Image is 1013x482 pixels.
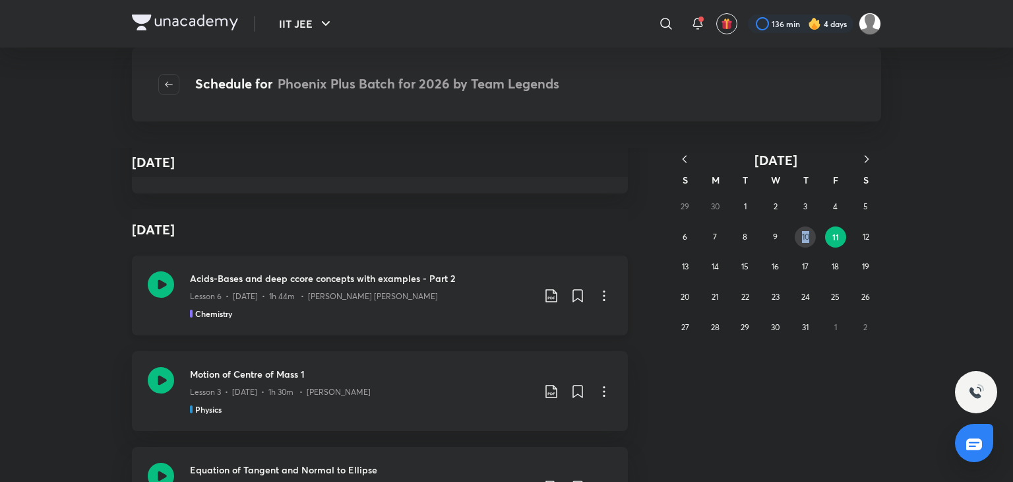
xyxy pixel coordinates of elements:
[712,292,718,302] abbr: July 21, 2025
[771,174,780,186] abbr: Wednesday
[765,317,786,338] button: July 30, 2025
[754,151,797,169] span: [DATE]
[803,201,807,211] abbr: July 3, 2025
[743,174,748,186] abbr: Tuesday
[795,317,816,338] button: July 31, 2025
[741,322,749,332] abbr: July 29, 2025
[833,201,838,211] abbr: July 4, 2025
[774,201,778,211] abbr: July 2, 2025
[803,174,809,186] abbr: Thursday
[675,317,696,338] button: July 27, 2025
[682,261,689,271] abbr: July 13, 2025
[859,13,881,35] img: Shreyas Bhanu
[712,261,719,271] abbr: July 14, 2025
[190,367,533,381] h3: Motion of Centre of Mass 1
[765,196,786,217] button: July 2, 2025
[741,292,749,302] abbr: July 22, 2025
[699,152,852,168] button: [DATE]
[772,261,779,271] abbr: July 16, 2025
[195,308,232,320] h5: Chemistry
[675,287,696,308] button: July 20, 2025
[675,226,696,248] button: July 6, 2025
[862,261,869,271] abbr: July 19, 2025
[765,256,786,277] button: July 16, 2025
[863,174,869,186] abbr: Saturday
[795,226,816,248] button: July 10, 2025
[765,226,786,248] button: July 9, 2025
[675,256,696,277] button: July 13, 2025
[825,256,846,277] button: July 18, 2025
[968,384,984,400] img: ttu
[190,271,533,285] h3: Acids-Bases and deep ccore concepts with examples - Part 2
[704,287,725,308] button: July 21, 2025
[772,292,780,302] abbr: July 23, 2025
[832,232,839,242] abbr: July 11, 2025
[802,261,809,271] abbr: July 17, 2025
[744,201,747,211] abbr: July 1, 2025
[132,209,628,250] h4: [DATE]
[773,232,778,242] abbr: July 9, 2025
[278,75,559,92] span: Phoenix Plus Batch for 2026 by Team Legends
[190,463,533,477] h3: Equation of Tangent and Normal to Ellipse
[801,292,810,302] abbr: July 24, 2025
[716,13,737,34] button: avatar
[190,386,371,398] p: Lesson 3 • [DATE] • 1h 30m • [PERSON_NAME]
[735,287,756,308] button: July 22, 2025
[855,196,876,217] button: July 5, 2025
[741,261,749,271] abbr: July 15, 2025
[735,196,756,217] button: July 1, 2025
[743,232,747,242] abbr: July 8, 2025
[863,232,869,242] abbr: July 12, 2025
[195,74,559,95] h4: Schedule for
[132,256,628,335] a: Acids-Bases and deep ccore concepts with examples - Part 2Lesson 6 • [DATE] • 1h 44m • [PERSON_NA...
[765,287,786,308] button: July 23, 2025
[795,287,816,308] button: July 24, 2025
[863,201,868,211] abbr: July 5, 2025
[831,292,840,302] abbr: July 25, 2025
[132,351,628,431] a: Motion of Centre of Mass 1Lesson 3 • [DATE] • 1h 30m • [PERSON_NAME]Physics
[795,256,816,277] button: July 17, 2025
[802,232,809,242] abbr: July 10, 2025
[683,174,688,186] abbr: Sunday
[190,291,438,302] p: Lesson 6 • [DATE] • 1h 44m • [PERSON_NAME] [PERSON_NAME]
[271,11,342,37] button: IIT JEE
[712,174,720,186] abbr: Monday
[771,322,780,332] abbr: July 30, 2025
[721,18,733,30] img: avatar
[711,322,720,332] abbr: July 28, 2025
[704,256,725,277] button: July 14, 2025
[132,15,238,34] a: Company Logo
[855,256,876,277] button: July 19, 2025
[855,287,876,308] button: July 26, 2025
[735,256,756,277] button: July 15, 2025
[832,261,839,271] abbr: July 18, 2025
[735,226,756,248] button: July 8, 2025
[713,232,717,242] abbr: July 7, 2025
[802,322,809,332] abbr: July 31, 2025
[855,226,876,248] button: July 12, 2025
[825,196,846,217] button: July 4, 2025
[735,317,756,338] button: July 29, 2025
[825,226,846,248] button: July 11, 2025
[132,15,238,30] img: Company Logo
[704,226,725,248] button: July 7, 2025
[132,153,175,172] h4: [DATE]
[795,196,816,217] button: July 3, 2025
[825,287,846,308] button: July 25, 2025
[833,174,838,186] abbr: Friday
[704,317,725,338] button: July 28, 2025
[681,292,689,302] abbr: July 20, 2025
[195,403,222,415] h5: Physics
[861,292,870,302] abbr: July 26, 2025
[681,322,689,332] abbr: July 27, 2025
[683,232,687,242] abbr: July 6, 2025
[808,17,821,30] img: streak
